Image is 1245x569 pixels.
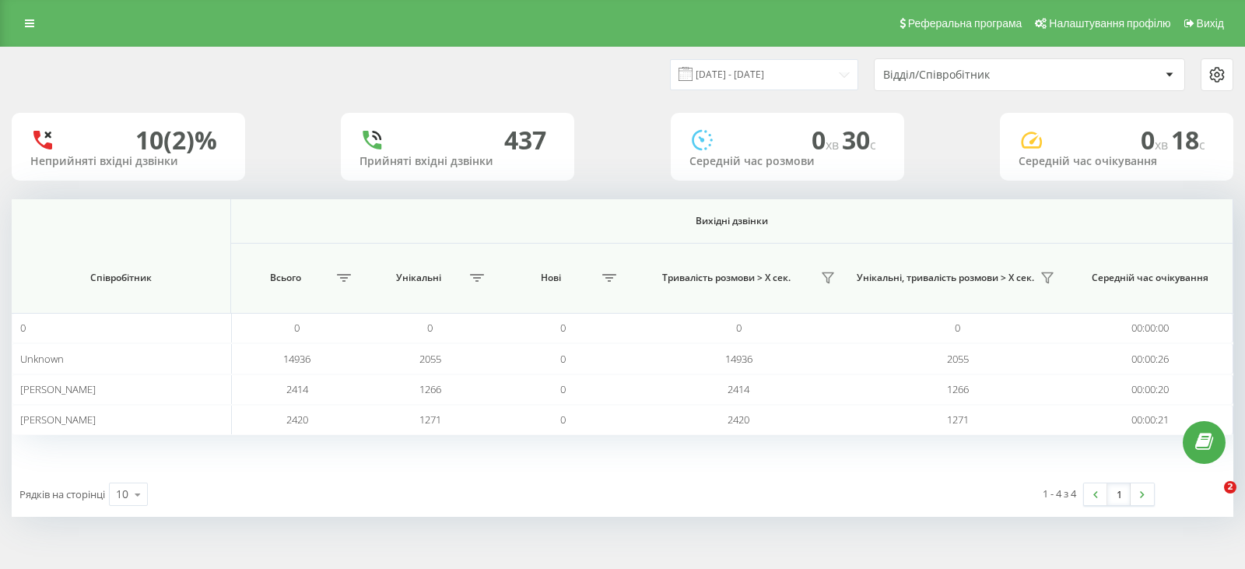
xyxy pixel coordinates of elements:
span: Унікальні [371,272,465,284]
td: 00:00:20 [1068,374,1233,405]
a: 1 [1107,483,1131,505]
span: Unknown [20,352,64,366]
span: Середній час очікування [1082,272,1217,284]
div: 437 [504,125,546,155]
span: Вихідні дзвінки [288,215,1176,227]
div: Прийняті вхідні дзвінки [359,155,556,168]
span: 0 [812,123,842,156]
div: Середній час очікування [1019,155,1215,168]
iframe: Intercom live chat [1192,481,1229,518]
span: 1271 [419,413,441,427]
span: 2 [1224,481,1236,493]
span: 1266 [947,382,969,396]
div: 1 - 4 з 4 [1043,486,1076,501]
span: Тривалість розмови > Х сек. [637,272,815,284]
span: 1271 [947,413,969,427]
span: [PERSON_NAME] [20,382,96,396]
td: 00:00:21 [1068,405,1233,435]
span: 2055 [947,352,969,366]
span: Вихід [1197,17,1224,30]
span: 14936 [283,352,310,366]
span: 2055 [419,352,441,366]
span: Унікальні, тривалість розмови > Х сек. [856,272,1035,284]
span: Всього [239,272,333,284]
span: хв [1155,136,1171,153]
span: 14936 [725,352,752,366]
span: 0 [20,321,26,335]
span: 0 [560,413,566,427]
span: 2420 [728,413,749,427]
span: c [870,136,876,153]
td: 00:00:26 [1068,343,1233,374]
span: Реферальна програма [908,17,1022,30]
span: 0 [427,321,433,335]
span: 30 [842,123,876,156]
span: Рядків на сторінці [19,487,105,501]
span: 2414 [286,382,308,396]
span: 0 [736,321,742,335]
span: [PERSON_NAME] [20,413,96,427]
div: Відділ/Співробітник [883,68,1069,82]
span: 0 [560,382,566,396]
span: 2414 [728,382,749,396]
span: 0 [560,321,566,335]
span: хв [826,136,842,153]
div: 10 [116,486,128,502]
span: 2420 [286,413,308,427]
span: Налаштування профілю [1049,17,1170,30]
span: 18 [1171,123,1205,156]
span: Співробітник [30,272,212,284]
span: 1266 [419,382,441,396]
span: 0 [560,352,566,366]
td: 00:00:00 [1068,313,1233,343]
span: 0 [955,321,960,335]
span: Нові [504,272,598,284]
span: c [1199,136,1205,153]
div: Середній час розмови [689,155,886,168]
div: 10 (2)% [135,125,217,155]
div: Неприйняті вхідні дзвінки [30,155,226,168]
span: 0 [294,321,300,335]
span: 0 [1141,123,1171,156]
